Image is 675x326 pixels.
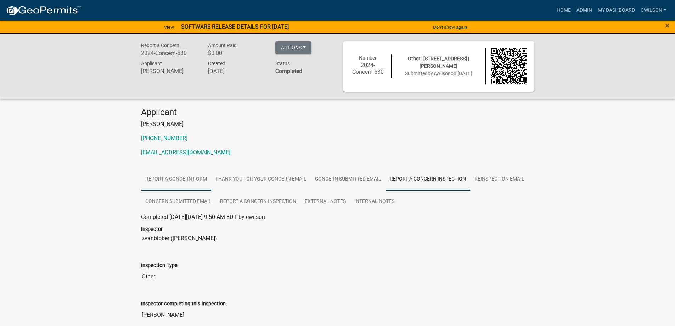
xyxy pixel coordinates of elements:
[141,68,198,74] h6: [PERSON_NAME]
[405,71,472,76] span: Submitted on [DATE]
[359,55,377,61] span: Number
[141,168,211,191] a: Report A Concern Form
[408,56,469,69] span: Other | [STREET_ADDRESS] | [PERSON_NAME]
[161,21,177,33] a: View
[311,168,386,191] a: Concern Submitted Email
[141,263,178,268] label: Inspection Type
[275,41,311,54] button: Actions
[275,61,290,66] span: Status
[141,120,534,128] p: [PERSON_NAME]
[208,61,225,66] span: Created
[638,4,669,17] a: cwilson
[141,135,187,142] a: [PHONE_NUMBER]
[141,50,198,56] h6: 2024-Concern-530
[211,168,311,191] a: Thank You for Your Concern Email
[665,21,670,30] button: Close
[595,4,638,17] a: My Dashboard
[141,43,179,48] span: Report a Concern
[574,4,595,17] a: Admin
[141,61,162,66] span: Applicant
[470,168,529,191] a: Reinspection Email
[141,214,265,220] span: Completed [DATE][DATE] 9:50 AM EDT by cwilson
[141,149,230,156] a: [EMAIL_ADDRESS][DOMAIN_NAME]
[554,4,574,17] a: Home
[665,21,670,31] span: ×
[181,23,289,30] strong: SOFTWARE RELEASE DETAILS FOR [DATE]
[141,302,227,306] label: Inspector completing this inspection:
[491,48,527,84] img: QR code
[275,68,302,74] strong: Completed
[141,107,534,117] h4: Applicant
[141,190,216,213] a: Concern Submitted Email
[430,21,470,33] button: Don't show again
[208,68,265,74] h6: [DATE]
[350,62,386,75] h6: 2024-Concern-530
[208,43,237,48] span: Amount Paid
[216,190,300,213] a: Report A Concern Inspection
[386,168,470,191] a: Report A Concern Inspection
[208,50,265,56] h6: $0.00
[428,71,451,76] span: by cwilson
[300,190,350,213] a: External Notes
[350,190,399,213] a: Internal Notes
